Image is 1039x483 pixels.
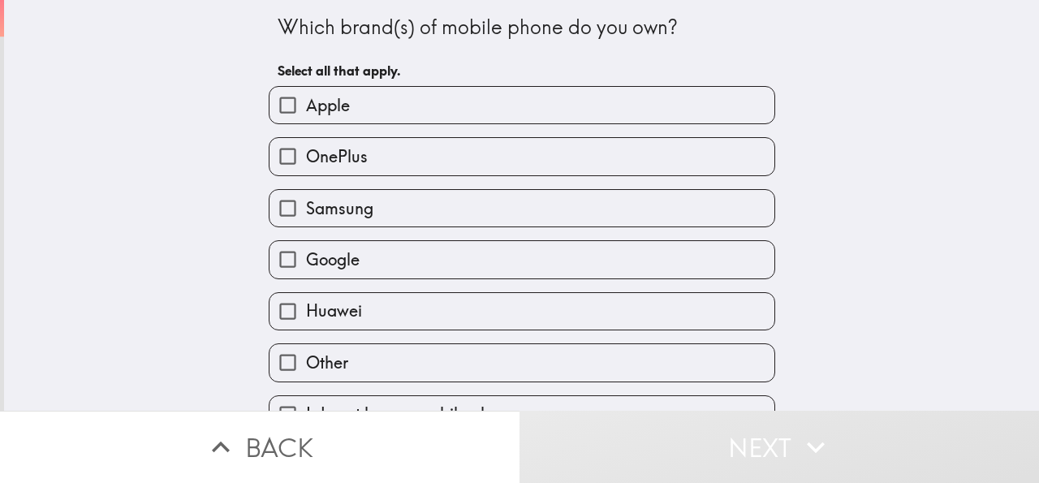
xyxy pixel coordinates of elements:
span: Other [306,351,348,374]
button: Next [519,411,1039,483]
div: Which brand(s) of mobile phone do you own? [278,14,766,41]
span: Apple [306,94,350,117]
button: Samsung [269,190,774,226]
button: Apple [269,87,774,123]
button: Other [269,344,774,381]
span: Google [306,248,360,271]
span: OnePlus [306,145,368,168]
button: OnePlus [269,138,774,175]
button: I do not have a mobile phone [269,396,774,433]
button: Google [269,241,774,278]
span: Samsung [306,197,373,220]
button: Huawei [269,293,774,330]
span: Huawei [306,300,362,322]
h6: Select all that apply. [278,62,766,80]
span: I do not have a mobile phone [306,403,516,425]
